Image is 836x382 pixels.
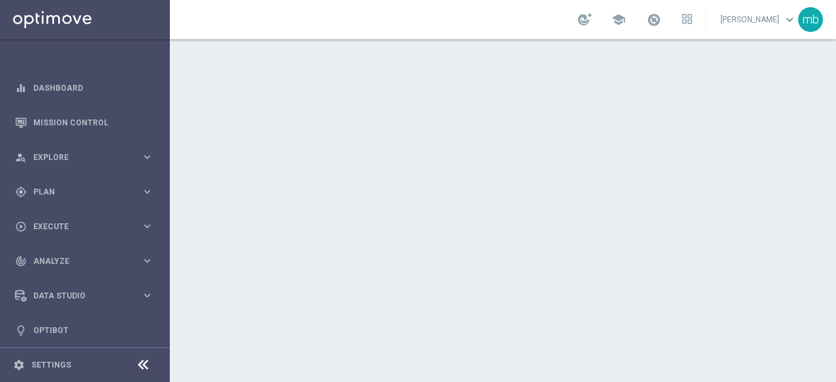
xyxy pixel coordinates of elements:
[719,10,798,29] a: [PERSON_NAME]keyboard_arrow_down
[33,71,153,105] a: Dashboard
[14,152,154,163] button: person_search Explore keyboard_arrow_right
[15,105,153,140] div: Mission Control
[15,82,27,94] i: equalizer
[33,105,153,140] a: Mission Control
[33,188,141,196] span: Plan
[141,151,153,163] i: keyboard_arrow_right
[141,255,153,267] i: keyboard_arrow_right
[14,256,154,266] button: track_changes Analyze keyboard_arrow_right
[15,221,27,232] i: play_circle_outline
[14,325,154,336] button: lightbulb Optibot
[14,187,154,197] button: gps_fixed Plan keyboard_arrow_right
[782,12,797,27] span: keyboard_arrow_down
[141,289,153,302] i: keyboard_arrow_right
[15,255,141,267] div: Analyze
[15,290,141,302] div: Data Studio
[14,83,154,93] button: equalizer Dashboard
[14,118,154,128] button: Mission Control
[33,223,141,231] span: Execute
[14,291,154,301] button: Data Studio keyboard_arrow_right
[33,257,141,265] span: Analyze
[33,153,141,161] span: Explore
[33,292,141,300] span: Data Studio
[14,221,154,232] button: play_circle_outline Execute keyboard_arrow_right
[15,71,153,105] div: Dashboard
[13,359,25,371] i: settings
[15,151,141,163] div: Explore
[15,221,141,232] div: Execute
[798,7,823,32] div: mb
[15,151,27,163] i: person_search
[15,255,27,267] i: track_changes
[33,313,153,347] a: Optibot
[15,186,27,198] i: gps_fixed
[141,185,153,198] i: keyboard_arrow_right
[15,186,141,198] div: Plan
[141,220,153,232] i: keyboard_arrow_right
[15,313,153,347] div: Optibot
[611,12,626,27] span: school
[15,325,27,336] i: lightbulb
[31,361,71,369] a: Settings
